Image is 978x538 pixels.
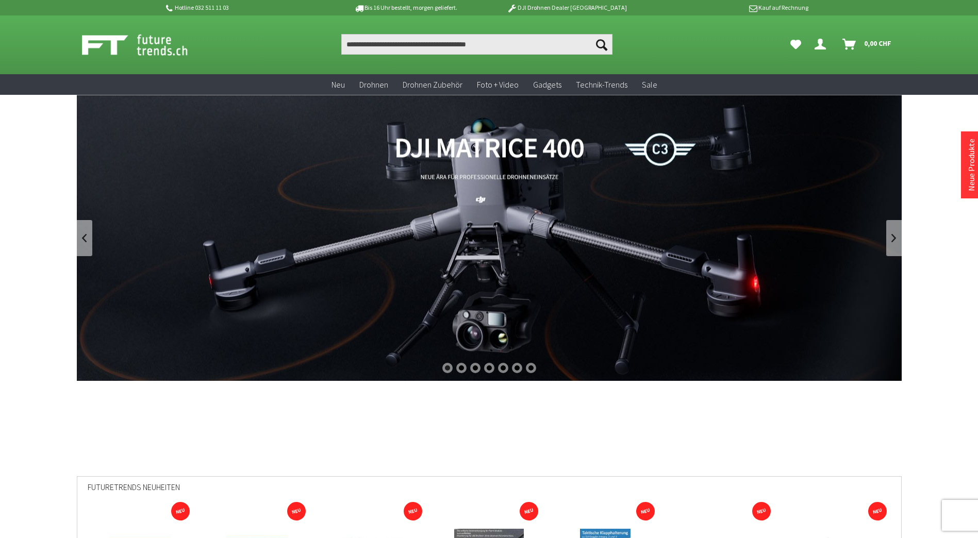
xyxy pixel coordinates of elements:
[512,363,522,373] div: 6
[403,79,462,90] span: Drohnen Zubehör
[164,2,325,14] p: Hotline 032 511 11 03
[569,74,635,95] a: Technik-Trends
[635,74,665,95] a: Sale
[456,363,467,373] div: 2
[533,79,561,90] span: Gadgets
[642,79,657,90] span: Sale
[470,363,480,373] div: 3
[576,79,627,90] span: Technik-Trends
[810,34,834,55] a: Dein Konto
[352,74,395,95] a: Drohnen
[477,79,519,90] span: Foto + Video
[341,34,612,55] input: Produkt, Marke, Kategorie, EAN, Artikelnummer…
[442,363,453,373] div: 1
[88,477,891,505] div: Futuretrends Neuheiten
[331,79,345,90] span: Neu
[82,32,210,58] img: Shop Futuretrends - zur Startseite wechseln
[484,363,494,373] div: 4
[966,139,976,191] a: Neue Produkte
[77,95,902,381] a: DJI Matrice 400
[864,35,891,52] span: 0,00 CHF
[648,2,808,14] p: Kauf auf Rechnung
[470,74,526,95] a: Foto + Video
[359,79,388,90] span: Drohnen
[325,2,486,14] p: Bis 16 Uhr bestellt, morgen geliefert.
[324,74,352,95] a: Neu
[498,363,508,373] div: 5
[526,74,569,95] a: Gadgets
[785,34,806,55] a: Meine Favoriten
[486,2,647,14] p: DJI Drohnen Dealer [GEOGRAPHIC_DATA]
[395,74,470,95] a: Drohnen Zubehör
[526,363,536,373] div: 7
[591,34,612,55] button: Suchen
[838,34,897,55] a: Warenkorb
